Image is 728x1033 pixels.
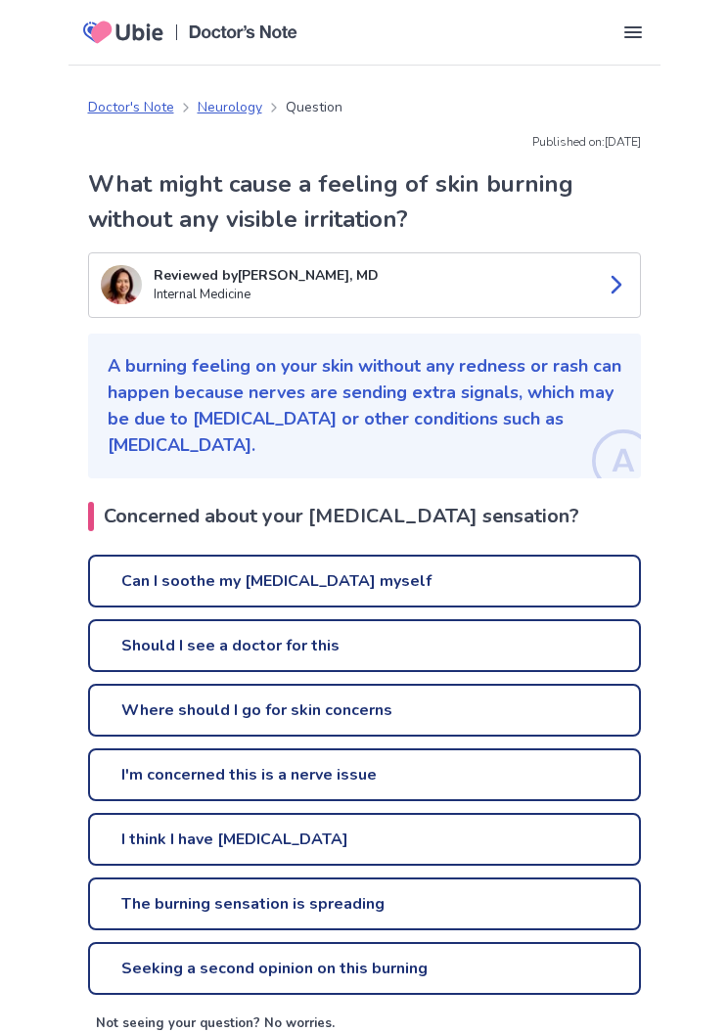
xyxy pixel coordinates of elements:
a: Doctor's Note [88,97,174,117]
h1: What might cause a feeling of skin burning without any visible irritation? [88,166,641,237]
p: Internal Medicine [154,286,589,305]
img: Suo Lee [101,265,142,304]
a: Seeking a second opinion on this burning [88,942,641,995]
a: Should I see a doctor for this [88,619,641,672]
a: Neurology [198,97,262,117]
h2: Concerned about your [MEDICAL_DATA] sensation? [88,502,641,531]
a: The burning sensation is spreading [88,877,641,930]
p: Reviewed by [PERSON_NAME], MD [154,265,589,286]
nav: breadcrumb [88,97,342,117]
a: I'm concerned this is a nerve issue [88,748,641,801]
p: A burning feeling on your skin without any redness or rash can happen because nerves are sending ... [108,353,621,459]
a: Can I soothe my [MEDICAL_DATA] myself [88,555,641,607]
p: Published on: [DATE] [88,133,641,151]
a: I think I have [MEDICAL_DATA] [88,813,641,866]
a: Where should I go for skin concerns [88,684,641,737]
a: Suo LeeReviewed by[PERSON_NAME], MDInternal Medicine [88,252,641,318]
p: Question [286,97,342,117]
img: Doctors Note Logo [189,25,297,39]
